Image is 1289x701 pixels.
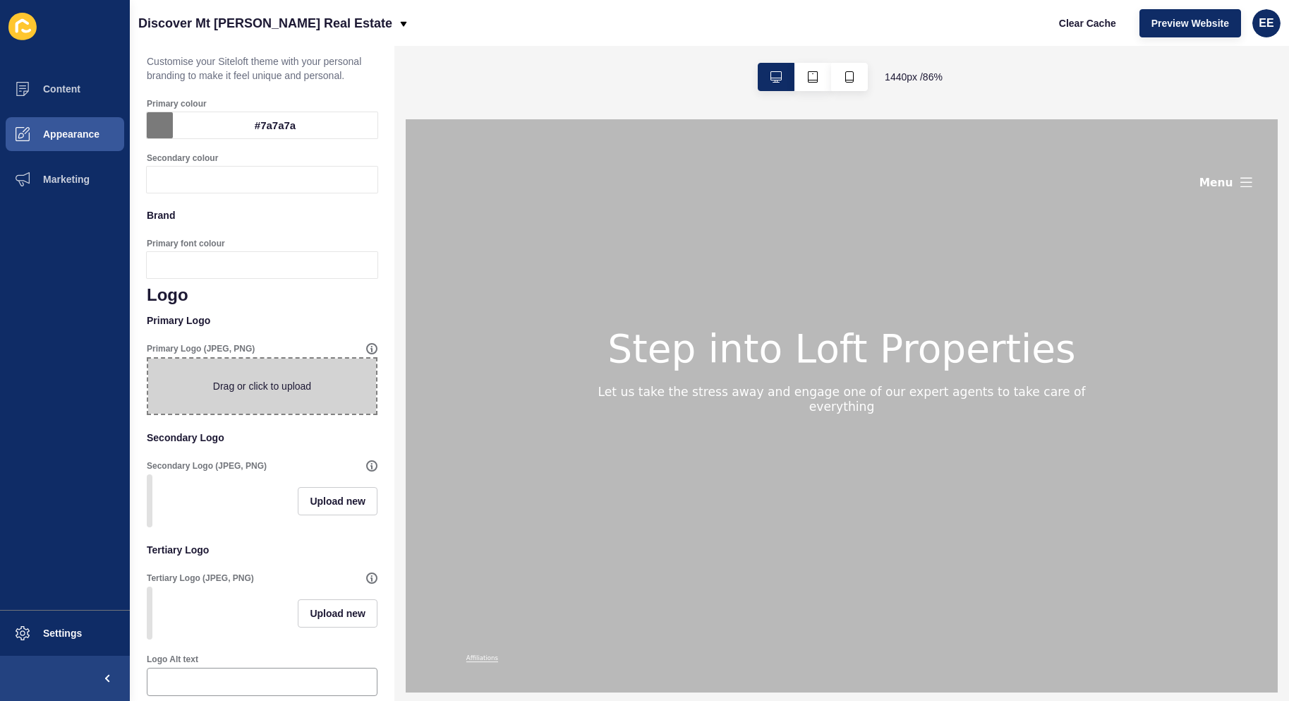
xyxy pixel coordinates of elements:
label: Primary colour [147,98,207,109]
p: Tertiary Logo [147,534,377,565]
button: Upload new [298,487,377,515]
label: Logo Alt text [147,654,198,665]
p: Discover Mt [PERSON_NAME] Real Estate [138,6,392,41]
span: EE [1259,16,1273,30]
label: Primary font colour [147,238,225,249]
p: Brand [147,200,377,231]
button: Clear Cache [1047,9,1128,37]
div: #7a7a7a [173,112,377,138]
div: Menu [924,65,964,83]
span: Preview Website [1151,16,1229,30]
button: Upload new [298,599,377,628]
label: Secondary Logo (JPEG, PNG) [147,460,267,472]
span: Upload new [310,494,365,508]
button: Preview Website [1139,9,1241,37]
span: Affiliations [71,624,108,632]
span: Upload new [310,606,365,621]
label: Primary Logo (JPEG, PNG) [147,343,255,354]
label: Tertiary Logo (JPEG, PNG) [147,573,254,584]
span: Clear Cache [1059,16,1116,30]
h1: Logo [147,285,377,305]
button: Menu [924,65,988,83]
p: Customise your Siteloft theme with your personal branding to make it feel unique and personal. [147,46,377,91]
p: Primary Logo [147,305,377,336]
h1: Step into Loft Properties [236,241,781,295]
span: 1440 px / 86 % [885,70,943,84]
h2: Let us take the stress away and engage one of our expert agents to take care of everything [213,309,802,343]
label: Secondary colour [147,152,218,164]
p: Secondary Logo [147,422,377,453]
